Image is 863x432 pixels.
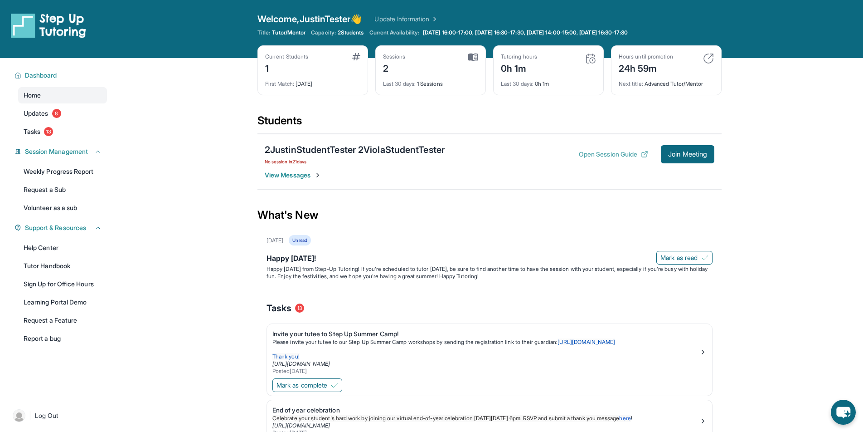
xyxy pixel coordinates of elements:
[24,127,40,136] span: Tasks
[18,312,107,329] a: Request a Feature
[272,353,300,360] span: Thank you!
[429,15,438,24] img: Chevron Right
[668,152,707,157] span: Join Meeting
[423,29,628,36] span: [DATE] 16:00-17:00, [DATE] 16:30-17:30, [DATE] 14:00-15:00, [DATE] 16:30-17:30
[21,71,102,80] button: Dashboard
[383,75,478,88] div: 1 Sessions
[501,75,596,88] div: 0h 1m
[18,240,107,256] a: Help Center
[21,223,102,232] button: Support & Resources
[265,158,445,165] span: No session in 21 days
[660,253,698,262] span: Mark as read
[468,53,478,61] img: card
[18,294,107,310] a: Learning Portal Demo
[267,253,713,265] div: Happy [DATE]!
[265,75,360,88] div: [DATE]
[265,143,445,156] div: 2JustinStudentTester 2ViolaStudentTester
[52,109,61,118] span: 8
[267,237,283,244] div: [DATE]
[369,29,419,36] span: Current Availability:
[585,53,596,64] img: card
[558,339,615,345] a: [URL][DOMAIN_NAME]
[265,53,308,60] div: Current Students
[501,80,533,87] span: Last 30 days :
[265,171,321,180] span: View Messages
[272,29,305,36] span: Tutor/Mentor
[24,109,48,118] span: Updates
[18,182,107,198] a: Request a Sub
[25,223,86,232] span: Support & Resources
[619,53,673,60] div: Hours until promotion
[265,80,294,87] span: First Match :
[703,53,714,64] img: card
[257,113,722,133] div: Students
[18,163,107,180] a: Weekly Progress Report
[18,87,107,103] a: Home
[257,195,722,235] div: What's New
[701,254,708,261] img: Mark as read
[661,145,714,163] button: Join Meeting
[619,80,643,87] span: Next title :
[579,150,648,159] button: Open Session Guide
[18,276,107,292] a: Sign Up for Office Hours
[619,75,714,88] div: Advanced Tutor/Mentor
[272,406,699,415] div: End of year celebration
[374,15,438,24] a: Update Information
[18,330,107,347] a: Report a bug
[619,60,673,75] div: 24h 59m
[257,29,270,36] span: Title:
[352,53,360,60] img: card
[44,127,53,136] span: 13
[383,80,416,87] span: Last 30 days :
[501,60,537,75] div: 0h 1m
[311,29,336,36] span: Capacity:
[9,406,107,426] a: |Log Out
[276,381,327,390] span: Mark as complete
[29,410,31,421] span: |
[24,91,41,100] span: Home
[18,123,107,140] a: Tasks13
[11,13,86,38] img: logo
[619,415,630,422] a: here
[272,422,330,429] a: [URL][DOMAIN_NAME]
[656,251,713,265] button: Mark as read
[272,378,342,392] button: Mark as complete
[265,60,308,75] div: 1
[831,400,856,425] button: chat-button
[18,258,107,274] a: Tutor Handbook
[338,29,364,36] span: 2 Students
[25,71,57,80] span: Dashboard
[295,304,304,313] span: 13
[267,265,713,280] p: Happy [DATE] from Step-Up Tutoring! If you're scheduled to tutor [DATE], be sure to find another ...
[257,13,362,25] span: Welcome, JustinTester 👋
[21,147,102,156] button: Session Management
[272,339,699,346] p: Please invite your tutee to our Step Up Summer Camp workshops by sending the registration link to...
[272,368,699,375] div: Posted [DATE]
[331,382,338,389] img: Mark as complete
[13,409,25,422] img: user-img
[383,60,406,75] div: 2
[25,147,88,156] span: Session Management
[314,172,321,179] img: Chevron-Right
[289,235,310,245] div: Unread
[18,105,107,122] a: Updates8
[272,360,330,367] a: [URL][DOMAIN_NAME]
[18,200,107,216] a: Volunteer as a sub
[272,415,619,422] span: Celebrate your student's hard work by joining our virtual end-of-year celebration [DATE][DATE] 6p...
[272,415,699,422] p: !
[267,302,291,314] span: Tasks
[383,53,406,60] div: Sessions
[267,324,712,377] a: Invite your tutee to Step Up Summer Camp!Please invite your tutee to our Step Up Summer Camp work...
[35,411,58,420] span: Log Out
[272,329,699,339] div: Invite your tutee to Step Up Summer Camp!
[421,29,630,36] a: [DATE] 16:00-17:00, [DATE] 16:30-17:30, [DATE] 14:00-15:00, [DATE] 16:30-17:30
[501,53,537,60] div: Tutoring hours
